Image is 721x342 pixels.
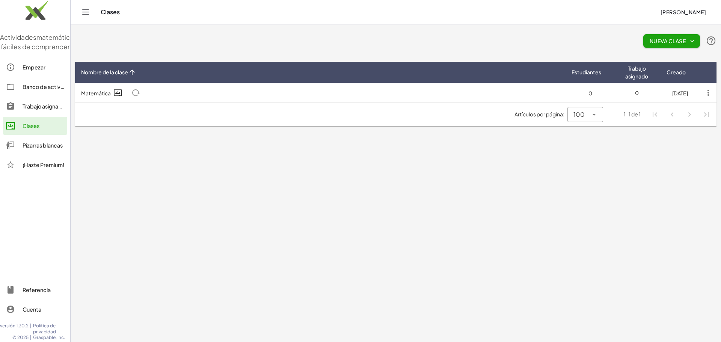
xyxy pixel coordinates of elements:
a: Banco de actividades [3,78,67,96]
font: ¡Hazte Premium! [23,161,64,168]
font: © 2025 [12,334,29,340]
font: 0 [588,90,592,96]
font: Graspable, Inc. [33,334,65,340]
font: Referencia [23,286,51,293]
font: Trabajo asignado [23,103,65,110]
font: 1-1 de 1 [624,111,641,118]
a: Cuenta [3,300,67,318]
font: [PERSON_NAME] [661,9,706,15]
a: Política de privacidad [33,323,70,334]
font: Creado [667,69,686,75]
font: Matemática [81,90,111,96]
a: Empezar [3,58,67,76]
font: Artículos por página: [514,111,564,118]
a: Trabajo asignado [3,97,67,115]
font: Nombre de la clase [81,69,128,75]
font: 0 [635,89,639,96]
a: Referencia [3,281,67,299]
font: Cuenta [23,306,41,313]
button: Nueva clase [643,34,700,48]
a: Clases [3,117,67,135]
button: [PERSON_NAME] [654,5,712,19]
span: Artículos por página: [514,110,567,118]
font: | [30,334,32,340]
a: Pizarras blancas [3,136,67,154]
font: Nueva clase [650,38,686,44]
font: Empezar [23,64,45,71]
font: Banco de actividades [23,83,78,90]
button: Cambiar navegación [80,6,92,18]
font: Política de privacidad [33,323,56,334]
font: Trabajo asignado [625,65,648,80]
font: Estudiantes [572,69,601,75]
nav: Navegación de paginación [647,106,715,123]
font: Clases [23,122,39,129]
font: | [30,323,32,328]
font: [DATE] [672,90,688,96]
font: 100 [573,110,585,118]
font: Pizarras blancas [23,142,63,149]
font: matemáticas fáciles de comprender [1,33,77,51]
